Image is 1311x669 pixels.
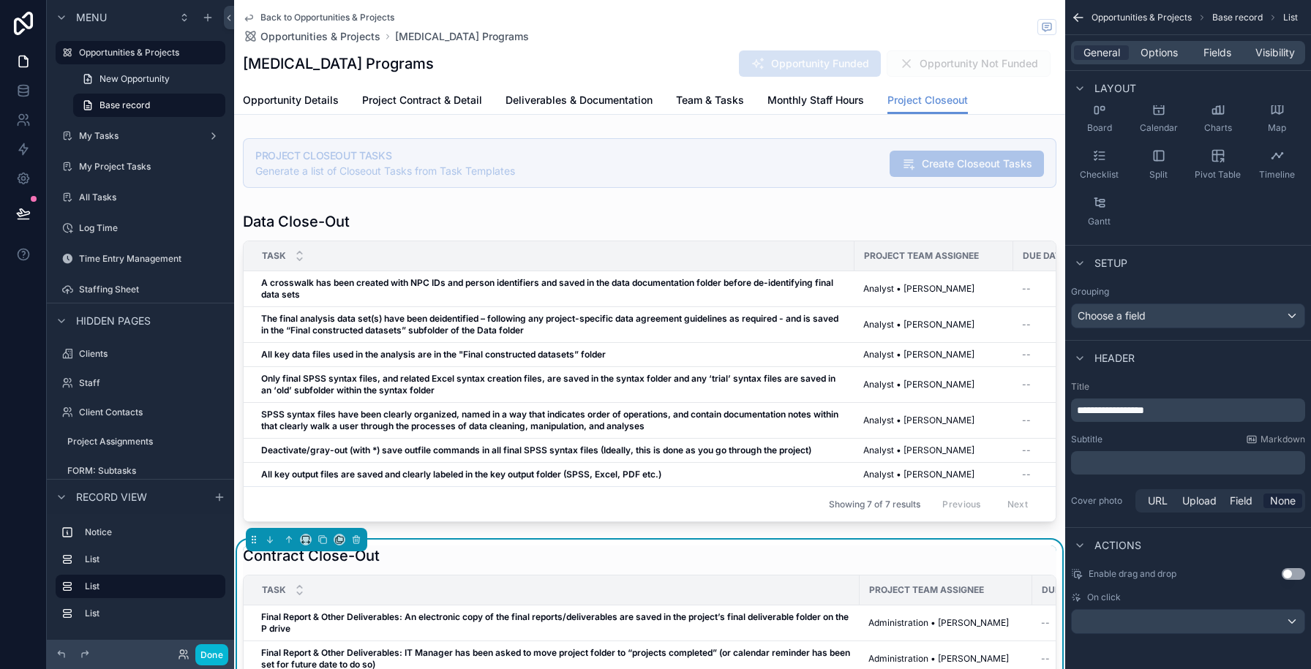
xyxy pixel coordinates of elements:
[261,611,851,635] a: Final Report & Other Deliverables: An electronic copy of the final reports/deliverables are saved...
[1071,96,1127,140] button: Board
[767,93,864,107] span: Monthly Staff Hours
[99,73,170,85] span: New Opportunity
[1141,45,1178,60] span: Options
[243,545,380,566] h1: Contract Close-Out
[1087,122,1112,134] span: Board
[1042,584,1085,596] span: Due Date
[1204,122,1232,134] span: Charts
[1092,12,1192,23] span: Opportunities & Projects
[1212,12,1263,23] span: Base record
[56,124,225,148] a: My Tasks
[1130,96,1187,140] button: Calendar
[506,93,653,107] span: Deliverables & Documentation
[1041,653,1050,665] span: --
[829,499,920,510] span: Showing 7 of 7 results
[56,186,225,209] a: All Tasks
[1261,434,1305,445] span: Markdown
[1071,434,1102,445] label: Subtitle
[1190,96,1246,140] button: Charts
[868,653,1023,665] a: Administration • [PERSON_NAME]
[1094,538,1141,553] span: Actions
[1249,96,1305,140] button: Map
[1041,617,1141,629] a: --
[67,436,222,447] label: Project Assignments
[56,155,225,178] a: My Project Tasks
[1023,250,1066,262] span: Due Date
[243,93,339,107] span: Opportunity Details
[1089,568,1176,580] span: Enable drag and drop
[1249,143,1305,186] button: Timeline
[243,29,380,44] a: Opportunities & Projects
[1268,122,1286,134] span: Map
[79,47,217,58] label: Opportunities & Projects
[506,87,653,116] a: Deliverables & Documentation
[869,584,984,596] span: Project Team Assignee
[1088,216,1111,227] span: Gantt
[767,87,864,116] a: Monthly Staff Hours
[1041,653,1141,665] a: --
[47,514,234,640] div: scrollable content
[262,250,286,262] span: Task
[85,526,219,538] label: Notice
[56,247,225,271] a: Time Entry Management
[79,222,222,234] label: Log Time
[1094,351,1135,366] span: Header
[79,348,222,360] label: Clients
[99,99,150,111] span: Base record
[1094,81,1136,96] span: Layout
[1195,169,1241,181] span: Pivot Table
[56,216,225,240] a: Log Time
[1270,494,1296,508] span: None
[261,611,851,634] strong: Final Report & Other Deliverables: An electronic copy of the final reports/deliverables are saved...
[1148,494,1168,508] span: URL
[76,314,151,328] span: Hidden pages
[1041,617,1050,629] span: --
[56,371,225,395] a: Staff
[56,41,225,64] a: Opportunities & Projects
[243,12,394,23] a: Back to Opportunities & Projects
[1094,256,1127,271] span: Setup
[56,459,225,483] a: FORM: Subtasks
[362,93,482,107] span: Project Contract & Detail
[1087,591,1121,603] span: On click
[79,253,222,265] label: Time Entry Management
[67,465,222,477] label: FORM: Subtasks
[79,407,222,418] label: Client Contacts
[56,430,225,453] a: Project Assignments
[1182,494,1217,508] span: Upload
[1190,143,1246,186] button: Pivot Table
[1283,12,1298,23] span: List
[56,401,225,424] a: Client Contacts
[1072,304,1304,328] div: Choose a field
[85,608,219,619] label: List
[1230,494,1252,508] span: Field
[676,93,744,107] span: Team & Tasks
[1071,286,1109,298] label: Grouping
[79,130,202,142] label: My Tasks
[85,581,214,592] label: List
[73,94,225,117] a: Base record
[1083,45,1120,60] span: General
[1071,189,1127,233] button: Gantt
[676,87,744,116] a: Team & Tasks
[243,53,434,74] h1: [MEDICAL_DATA] Programs
[1080,169,1119,181] span: Checklist
[243,87,339,116] a: Opportunity Details
[1255,45,1295,60] span: Visibility
[1149,169,1168,181] span: Split
[76,490,147,504] span: Record view
[868,617,1009,629] span: Administration • [PERSON_NAME]
[887,87,968,115] a: Project Closeout
[260,29,380,44] span: Opportunities & Projects
[1071,303,1305,328] button: Choose a field
[868,653,1009,665] span: Administration • [PERSON_NAME]
[1071,495,1130,507] label: Cover photo
[76,10,107,25] span: Menu
[56,278,225,301] a: Staffing Sheet
[868,617,1023,629] a: Administration • [PERSON_NAME]
[195,644,228,665] button: Done
[395,29,529,44] a: [MEDICAL_DATA] Programs
[1071,451,1305,475] div: scrollable content
[85,553,219,565] label: List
